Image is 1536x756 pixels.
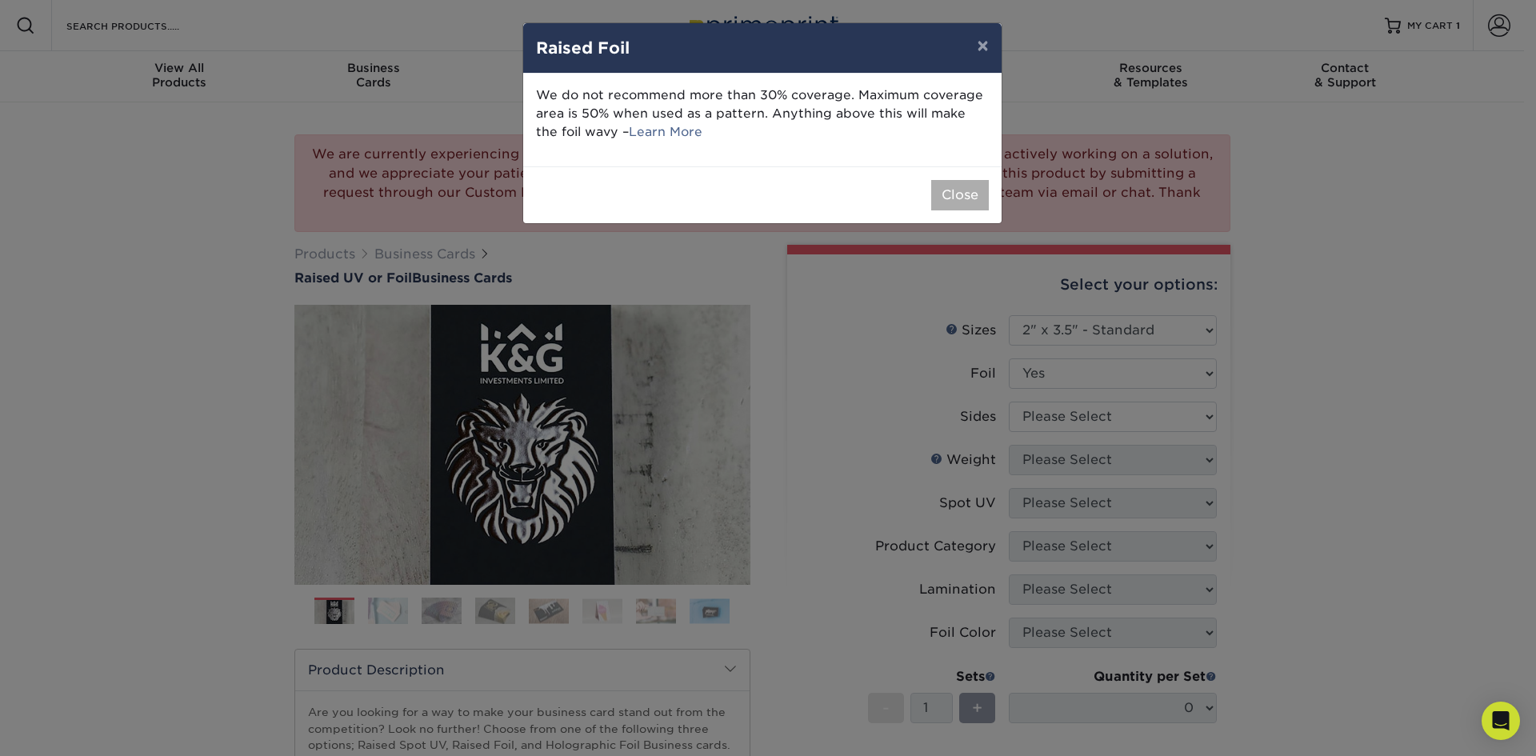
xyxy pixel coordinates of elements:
[536,36,989,60] h4: Raised Foil
[931,180,989,210] button: Close
[629,124,702,139] a: Learn More
[1482,702,1520,740] div: Open Intercom Messenger
[964,23,1001,68] button: ×
[536,86,989,141] p: We do not recommend more than 30% coverage. Maximum coverage area is 50% when used as a pattern. ...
